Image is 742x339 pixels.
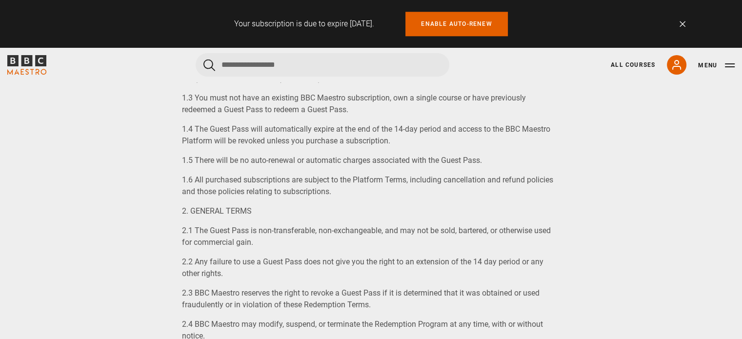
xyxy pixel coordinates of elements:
p: Your subscription is due to expire [DATE]. [234,18,374,30]
p: 2.1 The Guest Pass is non-transferable, non-exchangeable, and may not be sold, bartered, or other... [182,225,560,248]
p: 1.6 All purchased subscriptions are subject to the Platform Terms, including cancellation and ref... [182,174,560,198]
button: Toggle navigation [698,60,735,70]
p: 2.3 BBC Maestro reserves the right to revoke a Guest Pass if it is determined that it was obtaine... [182,287,560,311]
p: 2. GENERAL TERMS [182,205,560,217]
p: 2.2 Any failure to use a Guest Pass does not give you the right to an extension of the 14 day per... [182,256,560,279]
input: Search [196,53,449,77]
a: Enable auto-renew [405,12,507,36]
a: All Courses [611,60,655,69]
button: Submit the search query [203,59,215,71]
p: 1.4 The Guest Pass will automatically expire at the end of the 14-day period and access to the BB... [182,123,560,147]
p: 1.5 There will be no auto-renewal or automatic charges associated with the Guest Pass. [182,155,560,166]
svg: BBC Maestro [7,55,46,75]
p: 1.3 You must not have an existing BBC Maestro subscription, own a single course or have previousl... [182,92,560,116]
